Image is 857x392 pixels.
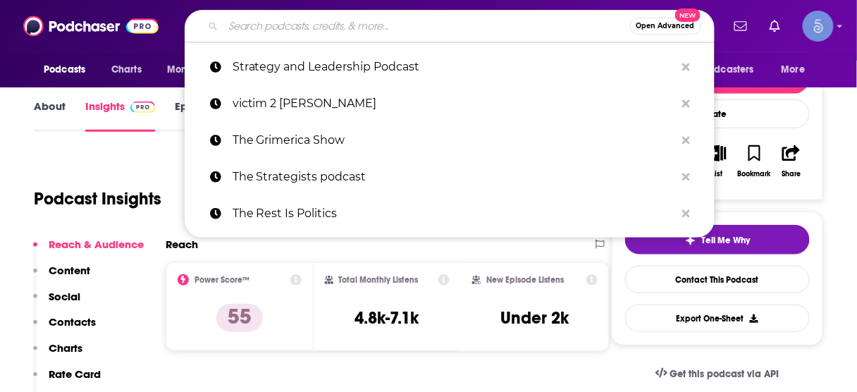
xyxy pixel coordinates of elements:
p: Content [49,264,90,277]
input: Search podcasts, credits, & more... [223,15,630,37]
a: Show notifications dropdown [764,14,786,38]
p: Social [49,290,80,303]
button: Charts [33,341,82,367]
a: The Rest Is Politics [185,195,715,232]
button: List [699,136,736,187]
span: Get this podcast via API [670,368,779,380]
span: Charts [111,60,142,80]
p: Strategy and Leadership Podcast [233,49,675,85]
a: Show notifications dropdown [729,14,753,38]
button: tell me why sparkleTell Me Why [625,225,810,255]
button: Export One-Sheet [625,305,810,332]
button: Bookmark [736,136,772,187]
div: Rate [625,99,810,128]
span: More [782,60,806,80]
div: List [712,170,723,178]
img: Podchaser Pro [130,102,155,113]
p: Charts [49,341,82,355]
div: Search podcasts, credits, & more... [185,10,715,42]
h2: New Episode Listens [486,275,564,285]
p: Reach & Audience [49,238,144,251]
span: New [675,8,701,22]
button: open menu [772,56,823,83]
p: Rate Card [49,367,101,381]
p: 55 [216,304,263,332]
button: Reach & Audience [33,238,144,264]
h2: Reach [166,238,198,251]
h2: Total Monthly Listens [339,275,419,285]
div: Bookmark [738,170,771,178]
span: Open Advanced [636,23,695,30]
button: open menu [34,56,104,83]
a: InsightsPodchaser Pro [85,99,155,132]
button: Show profile menu [803,11,834,42]
a: victim 2 [PERSON_NAME] [185,85,715,122]
img: tell me why sparkle [685,235,696,246]
h3: 4.8k-7.1k [355,307,419,329]
a: Strategy and Leadership Podcast [185,49,715,85]
h3: Under 2k [500,307,569,329]
span: For Podcasters [686,60,754,80]
span: Monitoring [167,60,217,80]
h2: Power Score™ [195,275,249,285]
button: Social [33,290,80,316]
p: Contacts [49,315,96,329]
button: Contacts [33,315,96,341]
img: User Profile [803,11,834,42]
button: open menu [677,56,775,83]
h1: Podcast Insights [34,188,161,209]
a: Contact This Podcast [625,266,810,293]
span: Tell Me Why [702,235,751,246]
button: Content [33,264,90,290]
p: The Strategists podcast [233,159,675,195]
button: open menu [157,56,235,83]
p: The Rest Is Politics [233,195,675,232]
a: Charts [102,56,150,83]
div: Share [782,170,801,178]
img: Podchaser - Follow, Share and Rate Podcasts [23,13,159,39]
a: Episodes339 [175,99,245,132]
p: victim 2 victor [233,85,675,122]
button: Open AdvancedNew [630,18,701,35]
a: About [34,99,66,132]
a: Get this podcast via API [644,357,791,391]
span: Logged in as Spiral5-G1 [803,11,834,42]
a: The Strategists podcast [185,159,715,195]
button: Share [773,136,810,187]
a: The Grimerica Show [185,122,715,159]
p: The Grimerica Show [233,122,675,159]
span: Podcasts [44,60,85,80]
